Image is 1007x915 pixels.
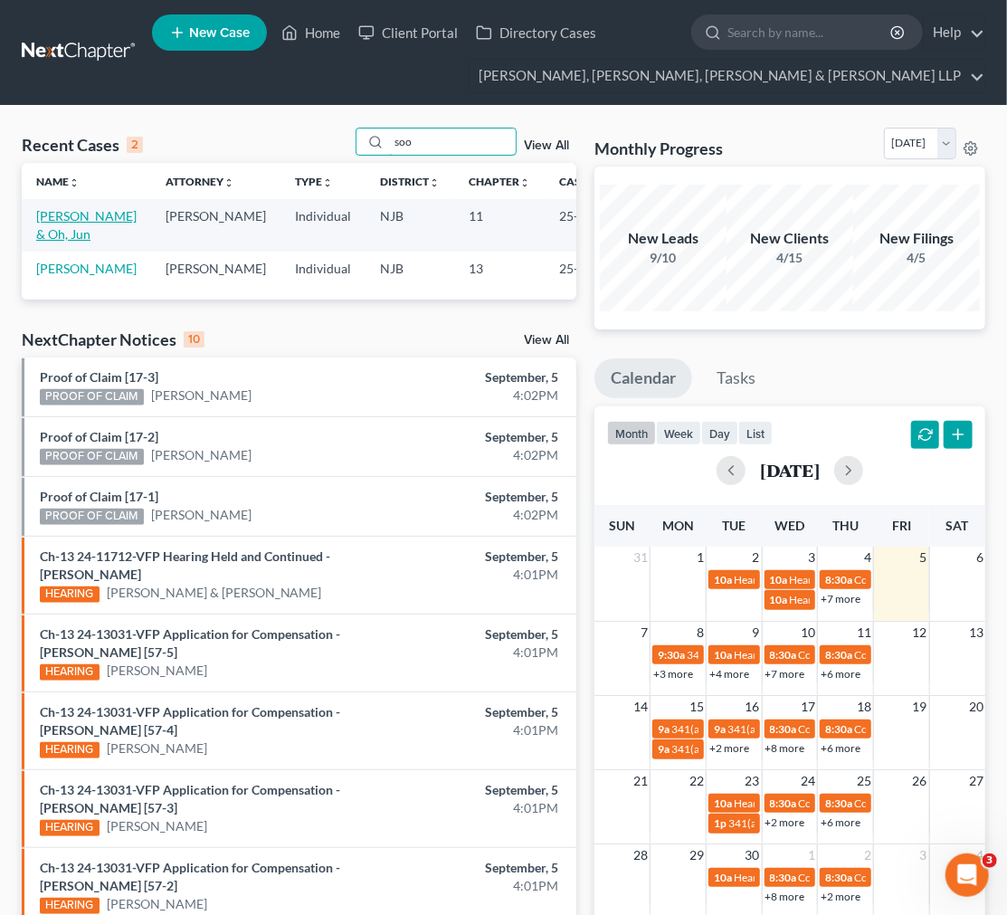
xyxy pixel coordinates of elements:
div: 4:01PM [397,877,558,895]
span: 29 [688,844,706,866]
a: Typeunfold_more [295,175,333,188]
a: [PERSON_NAME] [36,261,137,276]
a: [PERSON_NAME] [107,662,207,680]
a: [PERSON_NAME] [107,895,207,913]
a: +3 more [653,667,693,681]
span: 2 [862,844,873,866]
span: 27 [967,770,985,792]
a: +2 more [709,741,749,755]
a: Nameunfold_more [36,175,80,188]
span: Sun [609,518,635,533]
span: Hearing for [PERSON_NAME] [790,573,931,586]
a: [PERSON_NAME] & [PERSON_NAME] [107,584,322,602]
input: Search by name... [389,129,516,155]
span: 11 [855,622,873,643]
span: Fri [892,518,911,533]
span: 8 [695,622,706,643]
div: PROOF OF CLAIM [40,389,144,405]
a: Case Nounfold_more [559,175,617,188]
div: 2 [127,137,143,153]
a: Proof of Claim [17-1] [40,489,158,504]
span: Mon [662,518,694,533]
span: 8:30a [770,722,797,736]
a: Client Portal [349,16,467,49]
div: 4:01PM [397,799,558,817]
span: 1 [695,547,706,568]
td: Individual [280,199,366,251]
a: [PERSON_NAME], [PERSON_NAME], [PERSON_NAME] & [PERSON_NAME] LLP [470,60,984,92]
span: 1p [714,816,727,830]
div: HEARING [40,664,100,681]
span: 8:30a [825,648,852,662]
span: 9 [751,622,762,643]
span: 1 [806,844,817,866]
span: Wed [774,518,804,533]
span: 22 [688,770,706,792]
span: 13 [967,622,985,643]
a: Help [924,16,984,49]
div: 4/15 [727,249,853,267]
div: September, 5 [397,488,558,506]
span: 17 [799,696,817,718]
a: [PERSON_NAME] [107,739,207,758]
td: [PERSON_NAME] [151,199,280,251]
button: list [738,421,773,445]
div: 4:02PM [397,446,558,464]
span: 8:30a [770,871,797,884]
a: Ch-13 24-13031-VFP Application for Compensation - [PERSON_NAME] [57-4] [40,704,340,738]
span: 23 [744,770,762,792]
span: 16 [744,696,762,718]
span: 18 [855,696,873,718]
span: 21 [632,770,650,792]
span: 8:30a [825,573,852,586]
div: 4:01PM [397,721,558,739]
span: 341(a) meeting for [PERSON_NAME] [671,722,846,736]
div: September, 5 [397,781,558,799]
td: 25-12972 [545,252,632,285]
div: HEARING [40,898,100,914]
a: +2 more [765,815,805,829]
div: New Leads [600,228,727,249]
span: 15 [688,696,706,718]
span: Confirmation Hearing for [PERSON_NAME] [799,648,1006,662]
div: September, 5 [397,548,558,566]
div: 4:01PM [397,643,558,662]
span: 8:30a [825,796,852,810]
iframe: Intercom live chat [945,853,989,897]
span: Thu [832,518,859,533]
a: [PERSON_NAME] [151,506,252,524]
a: +6 more [821,667,860,681]
i: unfold_more [519,177,530,188]
td: [PERSON_NAME] [151,252,280,285]
a: Home [272,16,349,49]
span: Tue [722,518,746,533]
a: +8 more [765,890,805,903]
span: 9a [658,742,670,756]
a: +2 more [821,890,860,903]
a: [PERSON_NAME] [151,386,252,405]
td: NJB [366,199,454,251]
span: New Case [189,26,250,40]
span: 341(a) Meeting for [PERSON_NAME] Al Karalih & [PERSON_NAME] [671,742,991,756]
a: Calendar [594,358,692,398]
a: Directory Cases [467,16,605,49]
div: September, 5 [397,625,558,643]
span: 8:30a [770,648,797,662]
span: 20 [967,696,985,718]
div: September, 5 [397,428,558,446]
span: 7 [639,622,650,643]
span: 4 [862,547,873,568]
div: 4/5 [853,249,980,267]
td: Individual [280,252,366,285]
div: HEARING [40,742,100,758]
a: [PERSON_NAME] [151,446,252,464]
a: +6 more [821,741,860,755]
span: 30 [744,844,762,866]
a: Ch-13 24-13031-VFP Application for Compensation - [PERSON_NAME] [57-3] [40,782,340,815]
span: 24 [799,770,817,792]
td: 13 [454,252,545,285]
span: Confirmation hearing for [PERSON_NAME] [799,871,1004,884]
span: 9a [658,722,670,736]
button: month [607,421,656,445]
span: 341(a) Meeting for [PERSON_NAME] [728,816,904,830]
